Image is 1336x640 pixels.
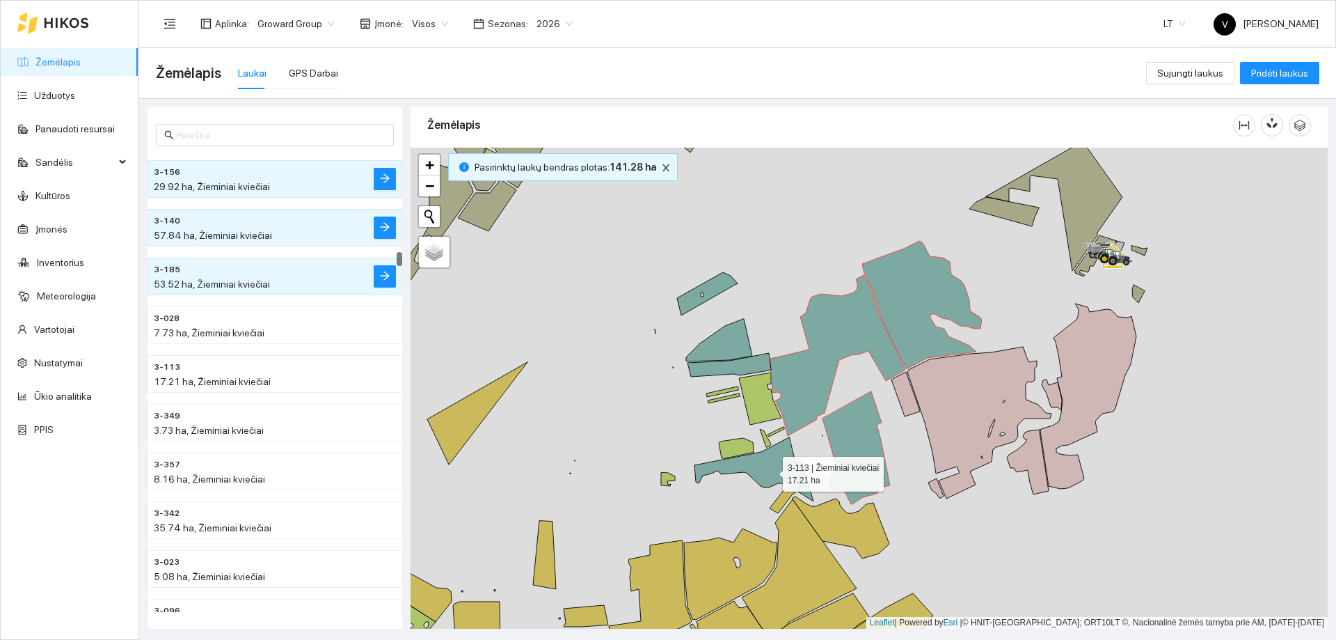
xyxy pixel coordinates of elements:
button: Pridėti laukus [1240,62,1319,84]
span: Sujungti laukus [1157,65,1223,81]
span: search [164,130,174,140]
button: arrow-right [374,168,396,190]
span: Groward Group [257,13,335,34]
a: Panaudoti resursai [35,123,115,134]
a: Užduotys [34,90,75,101]
span: 29.92 ha, Žieminiai kviečiai [154,181,270,192]
button: menu-fold [156,10,184,38]
a: Esri [944,618,958,627]
button: arrow-right [374,265,396,288]
a: Žemėlapis [35,56,81,68]
span: Įmonė : [374,16,404,31]
span: 5.08 ha, Žieminiai kviečiai [154,571,265,582]
span: 8.16 ha, Žieminiai kviečiai [154,474,265,485]
span: 35.74 ha, Žieminiai kviečiai [154,522,271,533]
div: | Powered by © HNIT-[GEOGRAPHIC_DATA]; ORT10LT ©, Nacionalinė žemės tarnyba prie AM, [DATE]-[DATE] [866,617,1328,629]
span: 3-113 [154,361,180,374]
span: 3-185 [154,263,180,276]
a: Sujungti laukus [1146,68,1234,79]
span: V [1222,13,1228,36]
a: Layers [419,237,450,267]
a: Įmonės [35,224,67,235]
span: 53.52 ha, Žieminiai kviečiai [154,279,270,290]
span: − [425,177,434,194]
span: arrow-right [379,173,390,186]
span: Aplinka : [215,16,249,31]
span: menu-fold [164,17,176,30]
a: Zoom in [419,155,440,175]
span: + [425,156,434,173]
span: Pasirinktų laukų bendras plotas : [475,159,656,175]
a: Vartotojai [34,324,74,335]
span: Sezonas : [488,16,528,31]
span: | [960,618,962,627]
span: column-width [1234,120,1255,131]
button: close [658,159,674,176]
span: close [658,163,674,173]
a: Ūkio analitika [34,391,92,402]
span: 3-357 [154,458,180,471]
span: [PERSON_NAME] [1214,18,1319,29]
span: calendar [473,18,484,29]
a: Leaflet [870,618,895,627]
div: Laukai [238,65,267,81]
span: 17.21 ha, Žieminiai kviečiai [154,376,271,387]
a: Meteorologija [37,290,96,302]
span: 3-140 [154,214,180,228]
span: 3.73 ha, Žieminiai kviečiai [154,425,264,436]
a: Pridėti laukus [1240,68,1319,79]
a: PPIS [34,424,54,435]
span: arrow-right [379,270,390,283]
span: LT [1163,13,1186,34]
span: 2026 [536,13,573,34]
span: 3-096 [154,604,180,618]
a: Inventorius [37,257,84,268]
span: shop [360,18,371,29]
div: Žemėlapis [427,105,1233,145]
span: info-circle [459,162,469,172]
a: Nustatymai [34,357,83,368]
span: 3-349 [154,409,180,423]
b: 141.28 ha [610,162,656,173]
span: 3-342 [154,507,180,520]
span: layout [200,18,212,29]
span: 3-023 [154,556,180,569]
div: GPS Darbai [289,65,338,81]
span: 57.84 ha, Žieminiai kviečiai [154,230,272,241]
span: 3-156 [154,166,180,179]
span: Pridėti laukus [1251,65,1308,81]
span: Žemėlapis [156,62,221,84]
a: Zoom out [419,175,440,196]
input: Paieška [177,127,385,143]
span: Sandėlis [35,148,115,176]
span: arrow-right [379,221,390,235]
span: 7.73 ha, Žieminiai kviečiai [154,327,264,338]
span: 3-028 [154,312,180,325]
button: Sujungti laukus [1146,62,1234,84]
span: Visos [412,13,448,34]
a: Kultūros [35,190,70,201]
button: column-width [1233,114,1255,136]
button: arrow-right [374,217,396,239]
button: Initiate a new search [419,206,440,227]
